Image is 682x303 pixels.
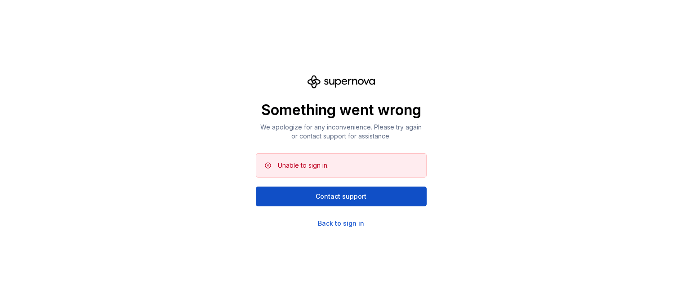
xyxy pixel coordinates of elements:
[256,187,427,206] button: Contact support
[318,219,364,228] a: Back to sign in
[316,192,366,201] span: Contact support
[278,161,329,170] div: Unable to sign in.
[256,101,427,119] p: Something went wrong
[256,123,427,141] p: We apologize for any inconvenience. Please try again or contact support for assistance.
